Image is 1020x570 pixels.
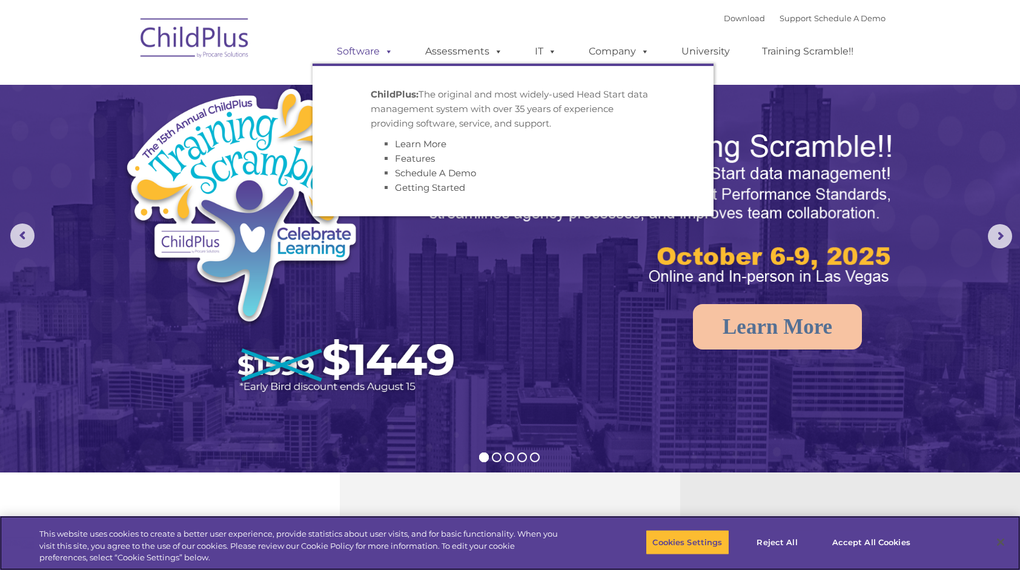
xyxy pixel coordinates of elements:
[371,87,655,131] p: The original and most widely-used Head Start data management system with over 35 years of experie...
[39,528,561,564] div: This website uses cookies to create a better user experience, provide statistics about user visit...
[325,39,405,64] a: Software
[577,39,661,64] a: Company
[371,88,419,100] strong: ChildPlus:
[395,167,476,179] a: Schedule A Demo
[395,138,446,150] a: Learn More
[669,39,742,64] a: University
[395,182,465,193] a: Getting Started
[724,13,765,23] a: Download
[168,80,205,89] span: Last name
[134,10,256,70] img: ChildPlus by Procare Solutions
[724,13,886,23] font: |
[740,529,815,555] button: Reject All
[646,529,729,555] button: Cookies Settings
[413,39,515,64] a: Assessments
[814,13,886,23] a: Schedule A Demo
[987,529,1014,555] button: Close
[750,39,866,64] a: Training Scramble!!
[168,130,220,139] span: Phone number
[523,39,569,64] a: IT
[693,304,862,350] a: Learn More
[826,529,917,555] button: Accept All Cookies
[780,13,812,23] a: Support
[395,153,435,164] a: Features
